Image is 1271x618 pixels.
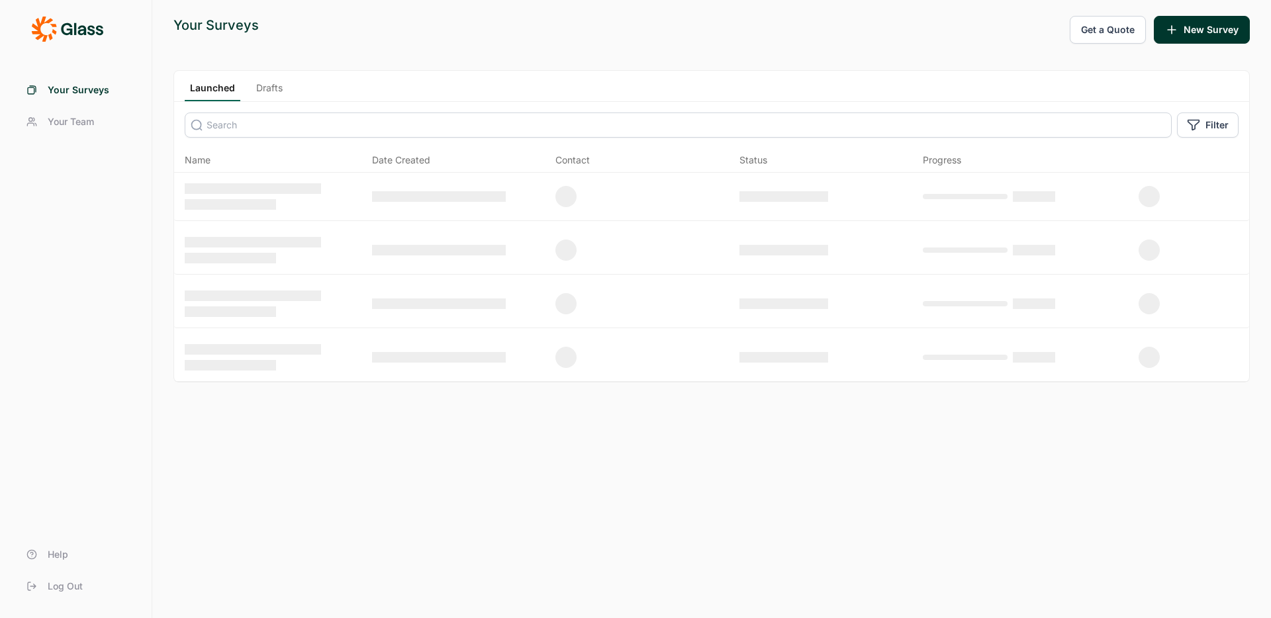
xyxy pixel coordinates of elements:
div: Status [739,154,767,167]
a: Drafts [251,81,288,101]
span: Your Surveys [48,83,109,97]
button: Get a Quote [1070,16,1146,44]
input: Search [185,112,1172,138]
button: Filter [1177,112,1239,138]
a: Launched [185,81,240,101]
button: New Survey [1154,16,1250,44]
span: Name [185,154,211,167]
span: Filter [1205,118,1229,132]
div: Your Surveys [173,16,259,34]
span: Date Created [372,154,430,167]
span: Help [48,548,68,561]
span: Your Team [48,115,94,128]
div: Contact [555,154,590,167]
span: Log Out [48,580,83,593]
div: Progress [923,154,961,167]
